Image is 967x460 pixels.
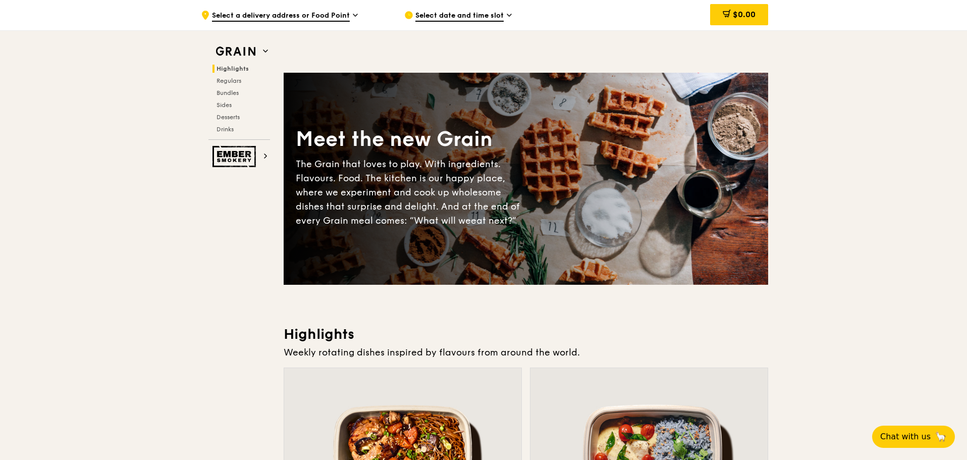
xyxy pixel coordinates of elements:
[296,157,526,228] div: The Grain that loves to play. With ingredients. Flavours. Food. The kitchen is our happy place, w...
[733,10,756,19] span: $0.00
[296,126,526,153] div: Meet the new Grain
[212,11,350,22] span: Select a delivery address or Food Point
[284,325,768,343] h3: Highlights
[471,215,516,226] span: eat next?”
[217,77,241,84] span: Regulars
[415,11,504,22] span: Select date and time slot
[217,114,240,121] span: Desserts
[284,345,768,360] div: Weekly rotating dishes inspired by flavours from around the world.
[217,65,249,72] span: Highlights
[217,89,239,96] span: Bundles
[935,431,947,443] span: 🦙
[217,101,232,109] span: Sides
[212,146,259,167] img: Ember Smokery web logo
[872,426,955,448] button: Chat with us🦙
[212,42,259,61] img: Grain web logo
[880,431,931,443] span: Chat with us
[217,126,234,133] span: Drinks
